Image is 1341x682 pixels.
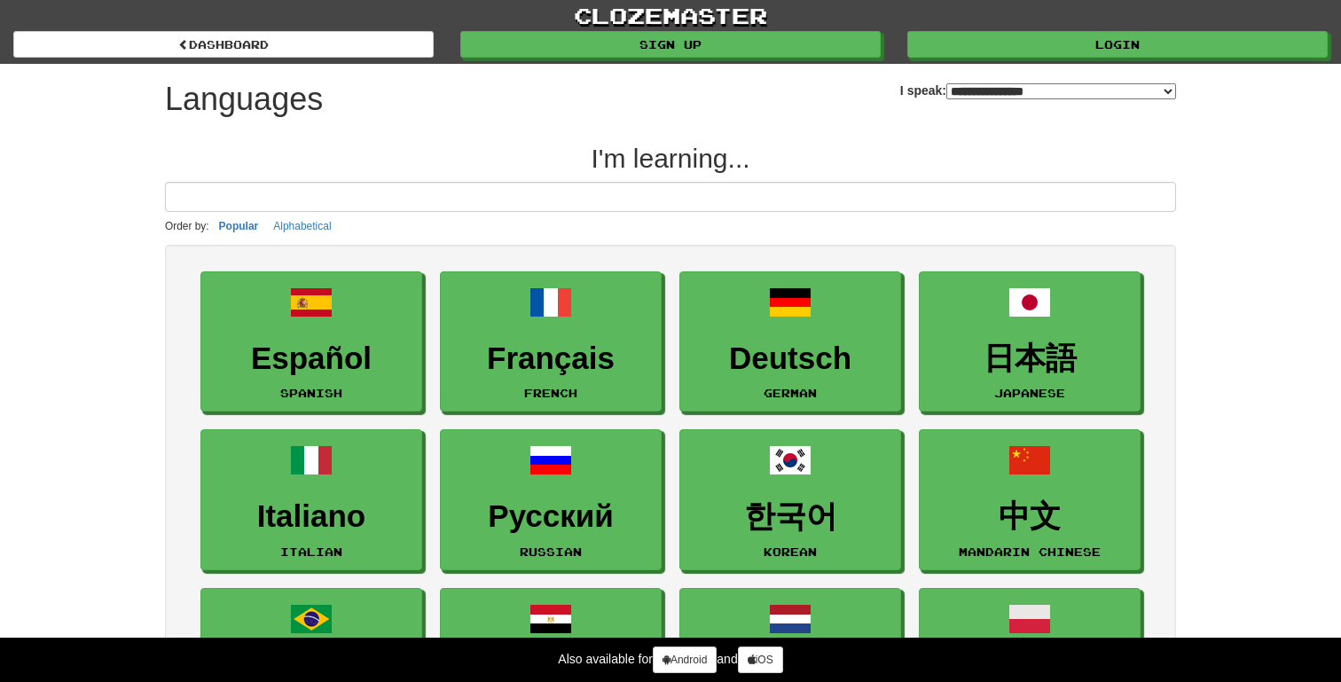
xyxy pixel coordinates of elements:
a: dashboard [13,31,434,58]
a: ItalianoItalian [200,429,422,570]
a: EspañolSpanish [200,271,422,412]
a: 日本語Japanese [919,271,1141,412]
h3: Deutsch [689,341,891,376]
button: Popular [214,216,264,236]
button: Alphabetical [268,216,336,236]
h1: Languages [165,82,323,117]
small: Italian [280,545,342,558]
h3: 한국어 [689,499,891,534]
a: 한국어Korean [679,429,901,570]
small: Order by: [165,220,209,232]
a: Sign up [460,31,881,58]
h3: Русский [450,499,652,534]
small: Korean [764,545,817,558]
h3: 中文 [929,499,1131,534]
small: Russian [520,545,582,558]
h3: Italiano [210,499,412,534]
a: iOS [738,647,783,673]
h2: I'm learning... [165,144,1176,173]
label: I speak: [900,82,1176,99]
a: Android [653,647,717,673]
small: French [524,387,577,399]
a: 中文Mandarin Chinese [919,429,1141,570]
a: FrançaisFrench [440,271,662,412]
small: Spanish [280,387,342,399]
h3: Français [450,341,652,376]
h3: 日本語 [929,341,1131,376]
h3: Español [210,341,412,376]
small: Mandarin Chinese [959,545,1101,558]
a: DeutschGerman [679,271,901,412]
a: РусскийRussian [440,429,662,570]
small: Japanese [994,387,1065,399]
select: I speak: [946,83,1176,99]
small: German [764,387,817,399]
a: Login [907,31,1328,58]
